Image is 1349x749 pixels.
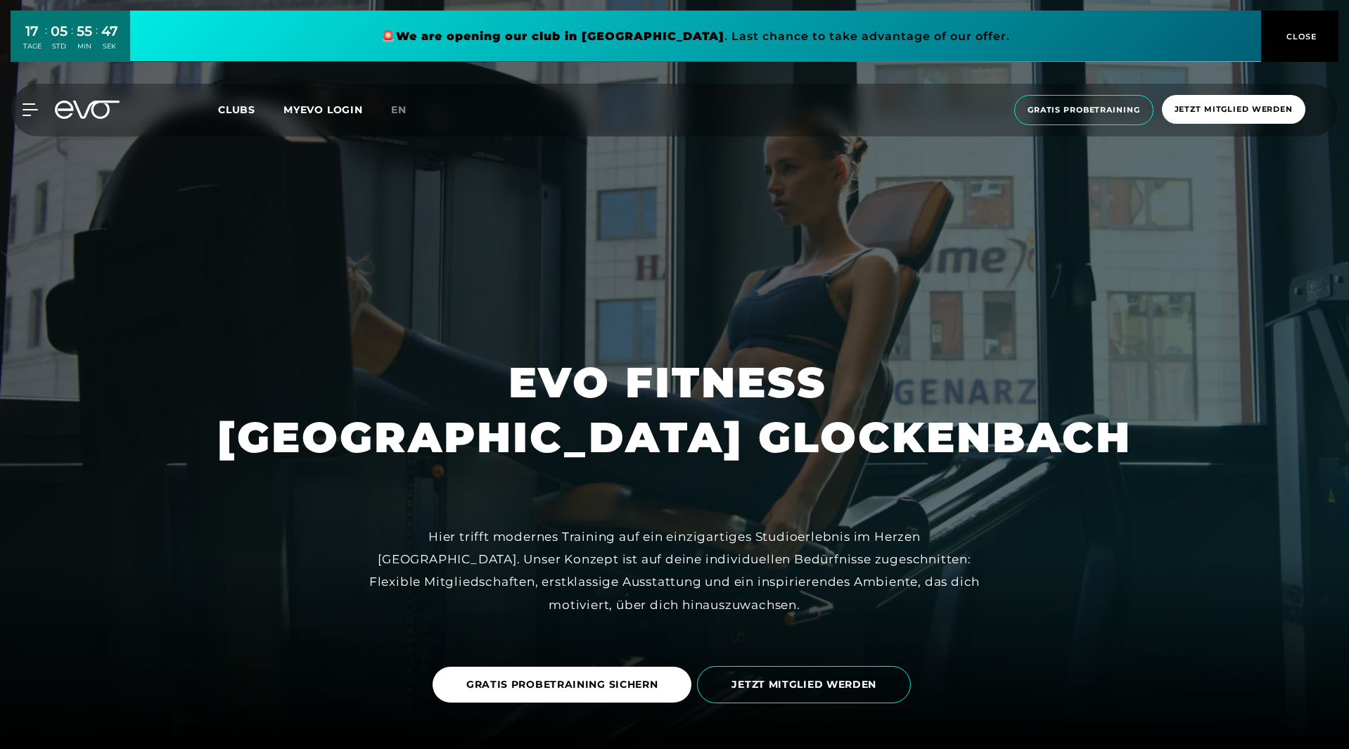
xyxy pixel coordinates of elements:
[731,677,876,692] span: JETZT MITGLIED WERDEN
[466,677,658,692] span: GRATIS PROBETRAINING SICHERN
[96,23,98,60] div: :
[23,41,41,51] div: TAGE
[391,102,423,118] a: en
[77,41,92,51] div: MIN
[101,41,118,51] div: SEK
[697,655,916,714] a: JETZT MITGLIED WERDEN
[1261,11,1338,62] button: CLOSE
[71,23,73,60] div: :
[1175,103,1293,115] span: Jetzt Mitglied werden
[101,21,118,41] div: 47
[433,656,698,713] a: GRATIS PROBETRAINING SICHERN
[217,355,1132,465] h1: EVO FITNESS [GEOGRAPHIC_DATA] GLOCKENBACH
[51,41,68,51] div: STD
[358,525,991,616] div: Hier trifft modernes Training auf ein einzigartiges Studioerlebnis im Herzen [GEOGRAPHIC_DATA]. U...
[1028,104,1140,116] span: Gratis Probetraining
[283,103,363,116] a: MYEVO LOGIN
[391,103,407,116] span: en
[45,23,47,60] div: :
[1010,95,1158,125] a: Gratis Probetraining
[51,21,68,41] div: 05
[23,21,41,41] div: 17
[1158,95,1310,125] a: Jetzt Mitglied werden
[218,103,283,116] a: Clubs
[218,103,255,116] span: Clubs
[1283,30,1317,43] span: CLOSE
[77,21,92,41] div: 55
